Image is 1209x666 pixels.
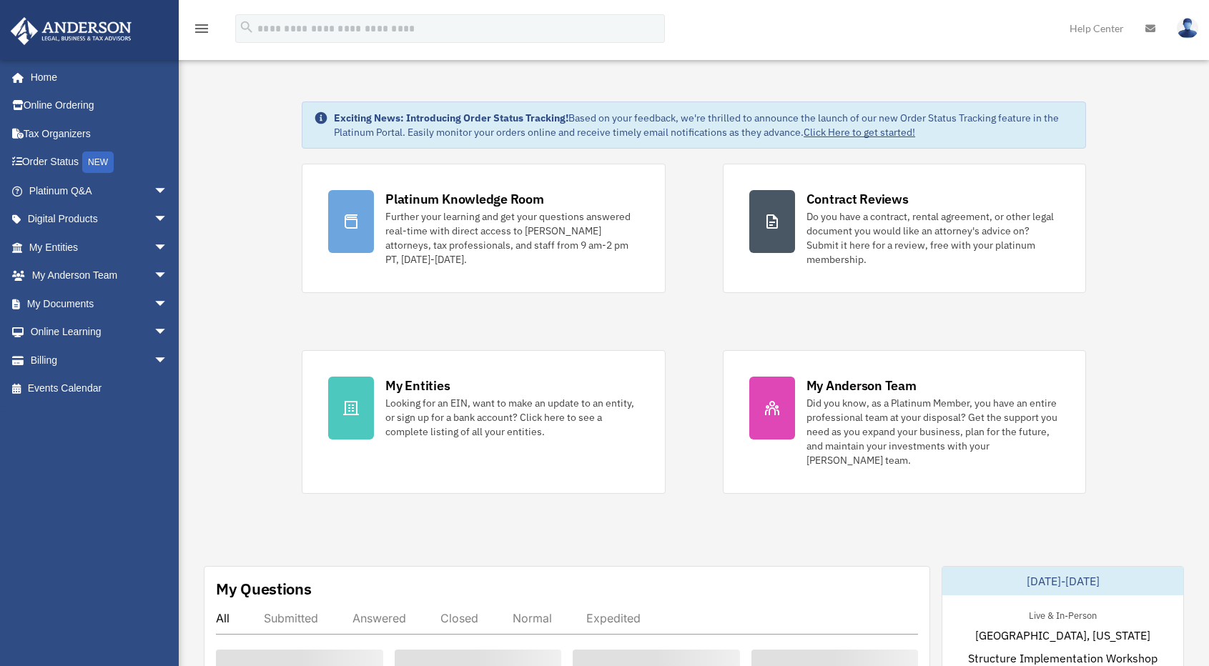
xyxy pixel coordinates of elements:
[10,205,189,234] a: Digital Productsarrow_drop_down
[264,611,318,625] div: Submitted
[385,396,638,439] div: Looking for an EIN, want to make an update to an entity, or sign up for a bank account? Click her...
[239,19,255,35] i: search
[154,346,182,375] span: arrow_drop_down
[10,318,189,347] a: Online Learningarrow_drop_down
[154,177,182,206] span: arrow_drop_down
[10,262,189,290] a: My Anderson Teamarrow_drop_down
[1017,607,1108,622] div: Live & In-Person
[302,164,665,293] a: Platinum Knowledge Room Further your learning and get your questions answered real-time with dire...
[302,350,665,494] a: My Entities Looking for an EIN, want to make an update to an entity, or sign up for a bank accoun...
[10,289,189,318] a: My Documentsarrow_drop_down
[216,611,230,625] div: All
[1177,18,1198,39] img: User Pic
[334,111,568,124] strong: Exciting News: Introducing Order Status Tracking!
[10,374,189,403] a: Events Calendar
[806,396,1060,467] div: Did you know, as a Platinum Member, you have an entire professional team at your disposal? Get th...
[723,350,1086,494] a: My Anderson Team Did you know, as a Platinum Member, you have an entire professional team at your...
[385,377,450,394] div: My Entities
[154,318,182,347] span: arrow_drop_down
[385,209,638,267] div: Further your learning and get your questions answered real-time with direct access to [PERSON_NAM...
[154,262,182,291] span: arrow_drop_down
[10,346,189,374] a: Billingarrow_drop_down
[440,611,478,625] div: Closed
[975,627,1150,644] span: [GEOGRAPHIC_DATA], [US_STATE]
[806,209,1060,267] div: Do you have a contract, rental agreement, or other legal document you would like an attorney's ad...
[806,190,909,208] div: Contract Reviews
[513,611,552,625] div: Normal
[804,126,915,139] a: Click Here to get started!
[193,20,210,37] i: menu
[334,111,1074,139] div: Based on your feedback, we're thrilled to announce the launch of our new Order Status Tracking fe...
[10,91,189,120] a: Online Ordering
[723,164,1086,293] a: Contract Reviews Do you have a contract, rental agreement, or other legal document you would like...
[10,119,189,148] a: Tax Organizers
[352,611,406,625] div: Answered
[82,151,114,173] div: NEW
[586,611,641,625] div: Expedited
[193,25,210,37] a: menu
[154,205,182,234] span: arrow_drop_down
[10,63,182,91] a: Home
[942,567,1183,595] div: [DATE]-[DATE]
[154,233,182,262] span: arrow_drop_down
[10,177,189,205] a: Platinum Q&Aarrow_drop_down
[6,17,136,45] img: Anderson Advisors Platinum Portal
[10,233,189,262] a: My Entitiesarrow_drop_down
[806,377,917,394] div: My Anderson Team
[216,578,312,600] div: My Questions
[154,289,182,319] span: arrow_drop_down
[10,148,189,177] a: Order StatusNEW
[385,190,544,208] div: Platinum Knowledge Room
